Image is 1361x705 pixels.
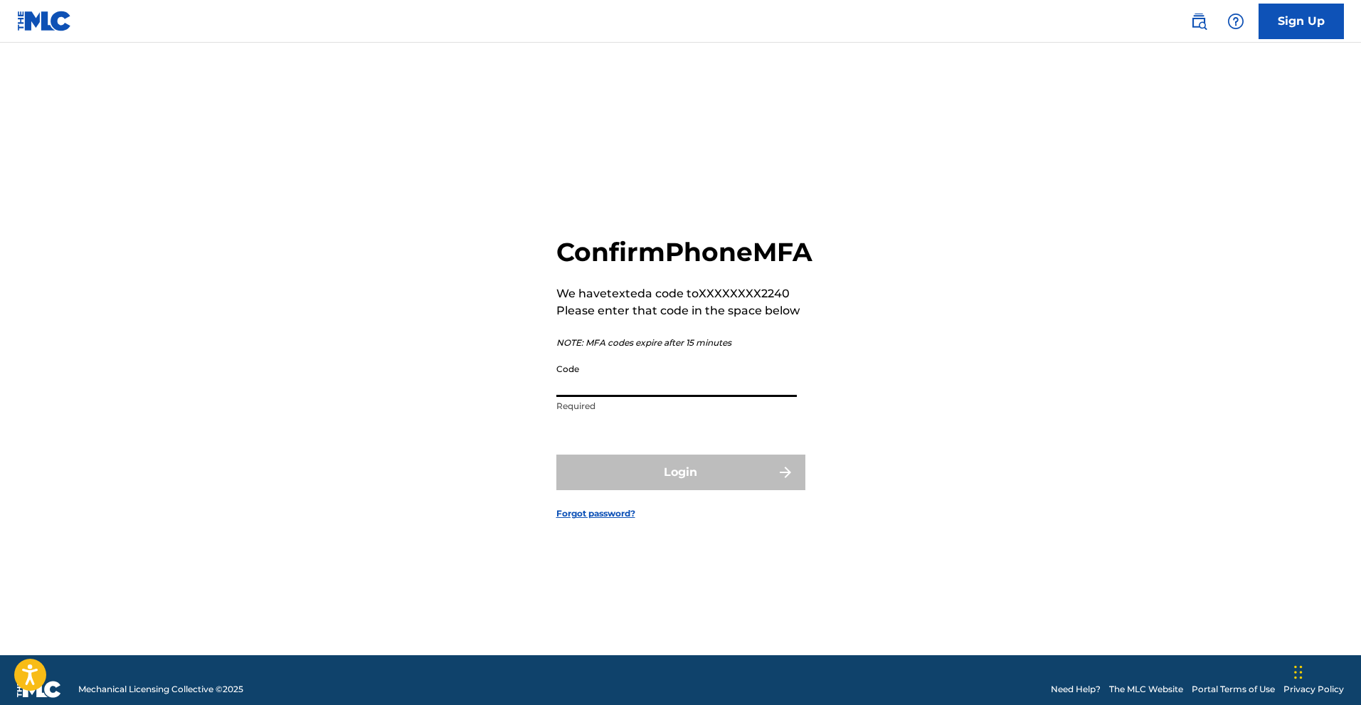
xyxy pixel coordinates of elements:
[1290,637,1361,705] iframe: Chat Widget
[1294,651,1303,694] div: Drag
[1190,13,1207,30] img: search
[78,683,243,696] span: Mechanical Licensing Collective © 2025
[556,285,812,302] p: We have texted a code to XXXXXXXX2240
[1185,7,1213,36] a: Public Search
[1192,683,1275,696] a: Portal Terms of Use
[1259,4,1344,39] a: Sign Up
[556,336,812,349] p: NOTE: MFA codes expire after 15 minutes
[1051,683,1101,696] a: Need Help?
[556,400,797,413] p: Required
[1227,13,1244,30] img: help
[556,236,812,268] h2: Confirm Phone MFA
[1109,683,1183,696] a: The MLC Website
[1283,683,1344,696] a: Privacy Policy
[17,11,72,31] img: MLC Logo
[17,681,61,698] img: logo
[1222,7,1250,36] div: Help
[556,302,812,319] p: Please enter that code in the space below
[556,507,635,520] a: Forgot password?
